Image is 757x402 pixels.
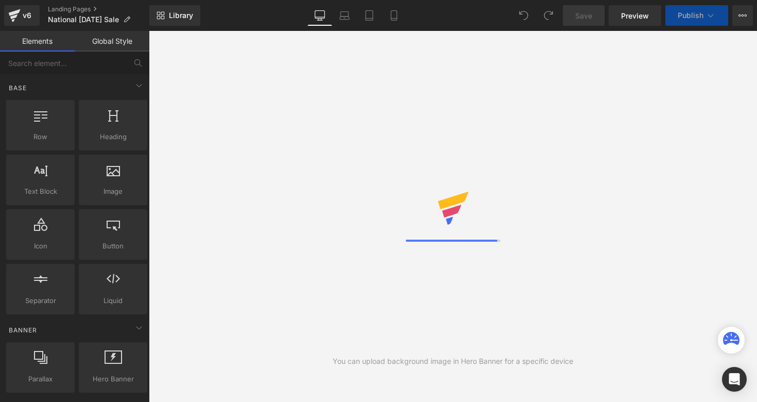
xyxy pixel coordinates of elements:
a: Mobile [382,5,406,26]
span: National [DATE] Sale [48,15,119,24]
button: Publish [665,5,728,26]
span: Parallax [9,374,72,384]
a: Tablet [357,5,382,26]
span: Image [82,186,144,197]
span: Liquid [82,295,144,306]
button: More [732,5,753,26]
a: New Library [149,5,200,26]
span: Row [9,131,72,142]
span: Library [169,11,193,20]
a: Laptop [332,5,357,26]
span: Separator [9,295,72,306]
div: You can upload background image in Hero Banner for a specific device [333,356,573,367]
span: Heading [82,131,144,142]
span: Publish [678,11,703,20]
span: Hero Banner [82,374,144,384]
span: Base [8,83,28,93]
a: Preview [609,5,661,26]
a: Global Style [75,31,149,52]
div: v6 [21,9,33,22]
a: Landing Pages [48,5,149,13]
span: Icon [9,241,72,252]
button: Redo [538,5,559,26]
span: Text Block [9,186,72,197]
a: v6 [4,5,40,26]
span: Banner [8,325,38,335]
a: Desktop [307,5,332,26]
button: Undo [513,5,534,26]
span: Button [82,241,144,252]
div: Open Intercom Messenger [722,367,747,392]
span: Save [575,10,592,21]
span: Preview [621,10,649,21]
